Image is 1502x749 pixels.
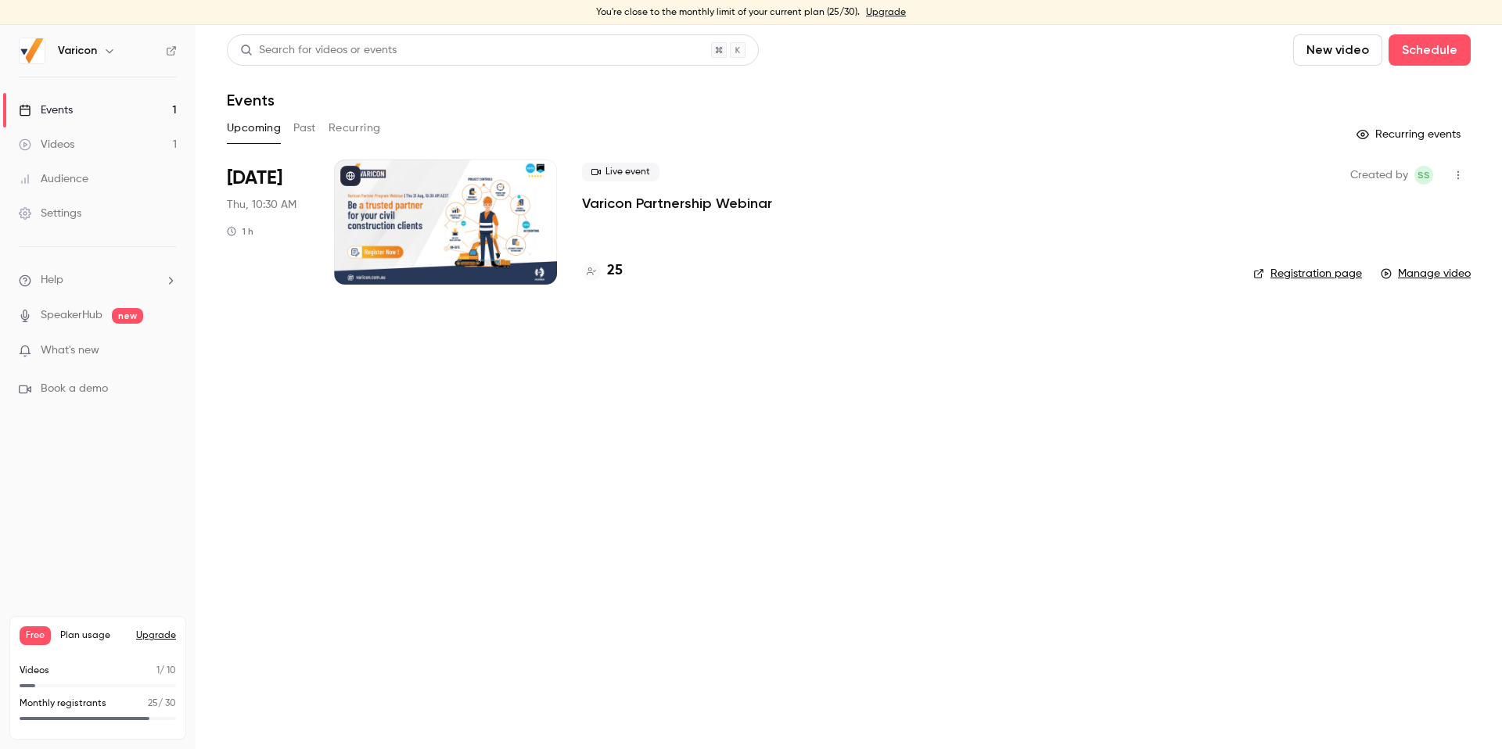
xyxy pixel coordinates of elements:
a: SpeakerHub [41,307,102,324]
span: Free [20,626,51,645]
span: Plan usage [60,629,127,642]
span: Thu, 10:30 AM [227,197,296,213]
a: Upgrade [866,6,906,19]
span: [DATE] [227,166,282,191]
span: Help [41,272,63,288]
a: Manage video [1381,266,1471,281]
button: New video [1293,34,1382,66]
button: Recurring [329,116,381,141]
div: Audience [19,171,88,187]
span: Live event [582,163,659,181]
h4: 25 [607,260,623,281]
div: Settings [19,206,81,221]
div: Search for videos or events [240,42,397,59]
button: Upcoming [227,116,281,141]
button: Recurring events [1349,122,1471,147]
p: / 30 [148,697,176,711]
div: Videos [19,137,74,152]
button: Past [293,116,316,141]
div: Events [19,102,73,118]
div: Aug 21 Thu, 10:30 AM (Australia/Melbourne) [227,159,309,285]
span: Book a demo [41,381,108,397]
h1: Events [227,91,275,109]
button: Upgrade [136,629,176,642]
span: 1 [156,666,160,676]
a: 25 [582,260,623,281]
div: 1 h [227,225,253,238]
img: Varicon [20,38,45,63]
p: Monthly registrants [20,697,106,711]
a: Varicon Partnership Webinar [582,194,772,213]
span: SS [1418,166,1430,185]
li: help-dropdown-opener [19,272,177,288]
button: Schedule [1389,34,1471,66]
h6: Varicon [58,43,97,59]
span: Created by [1350,166,1408,185]
iframe: Noticeable Trigger [158,344,177,358]
span: new [112,308,143,324]
span: What's new [41,342,99,359]
span: Sid Shrestha [1414,166,1433,185]
span: 25 [148,699,158,708]
p: / 10 [156,664,176,678]
p: Videos [20,664,49,678]
a: Registration page [1253,266,1362,281]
